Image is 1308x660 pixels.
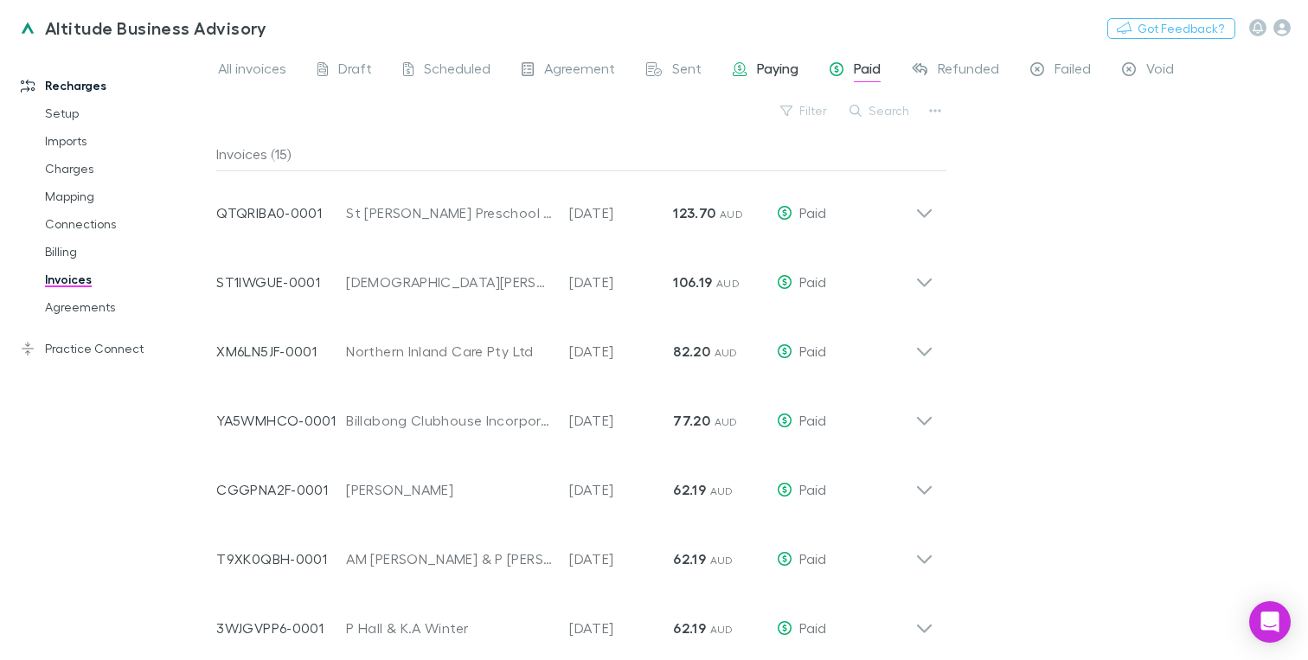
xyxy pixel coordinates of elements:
span: AUD [715,346,738,359]
span: Sent [672,60,702,82]
p: [DATE] [569,272,673,292]
img: Altitude Business Advisory's Logo [17,17,38,38]
p: [DATE] [569,410,673,431]
strong: 123.70 [673,204,715,221]
a: Agreements [28,293,213,321]
div: CGGPNA2F-0001[PERSON_NAME][DATE]62.19 AUDPaid [202,448,947,517]
div: Northern Inland Care Pty Ltd [346,341,552,362]
span: Paid [799,619,826,636]
span: Paid [799,343,826,359]
span: AUD [710,554,734,567]
a: Practice Connect [3,335,213,362]
span: Paid [799,412,826,428]
a: Charges [28,155,213,183]
div: YA5WMHCO-0001Billabong Clubhouse Incorporated[DATE]77.20 AUDPaid [202,379,947,448]
span: All invoices [218,60,286,82]
strong: 62.19 [673,481,706,498]
div: QTQRIBA0-0001St [PERSON_NAME] Preschool Limited[DATE]123.70 AUDPaid [202,171,947,240]
a: Altitude Business Advisory [7,7,278,48]
span: AUD [716,277,740,290]
span: Refunded [938,60,999,82]
strong: 62.19 [673,550,706,567]
span: Agreement [544,60,615,82]
p: 3WJGVPP6-0001 [216,618,346,638]
span: AUD [720,208,743,221]
p: XM6LN5JF-0001 [216,341,346,362]
button: Search [841,100,920,121]
p: ST1IWGUE-0001 [216,272,346,292]
div: XM6LN5JF-0001Northern Inland Care Pty Ltd[DATE]82.20 AUDPaid [202,310,947,379]
span: Failed [1055,60,1091,82]
p: [DATE] [569,618,673,638]
p: YA5WMHCO-0001 [216,410,346,431]
strong: 77.20 [673,412,710,429]
strong: 106.19 [673,273,712,291]
p: [DATE] [569,479,673,500]
span: Paying [757,60,798,82]
a: Invoices [28,266,213,293]
div: AM [PERSON_NAME] & P [PERSON_NAME] [346,548,552,569]
p: QTQRIBA0-0001 [216,202,346,223]
button: Got Feedback? [1107,18,1235,39]
strong: 82.20 [673,343,710,360]
strong: 62.19 [673,619,706,637]
a: Connections [28,210,213,238]
span: AUD [710,623,734,636]
span: Void [1146,60,1174,82]
div: ST1IWGUE-0001[DEMOGRAPHIC_DATA][PERSON_NAME][DATE]106.19 AUDPaid [202,240,947,310]
div: [DEMOGRAPHIC_DATA][PERSON_NAME] [346,272,552,292]
div: 3WJGVPP6-0001P Hall & K.A Winter[DATE]62.19 AUDPaid [202,586,947,656]
span: Scheduled [424,60,490,82]
p: CGGPNA2F-0001 [216,479,346,500]
div: P Hall & K.A Winter [346,618,552,638]
span: Paid [799,204,826,221]
span: Paid [799,481,826,497]
button: Filter [772,100,837,121]
div: [PERSON_NAME] [346,479,552,500]
div: St [PERSON_NAME] Preschool Limited [346,202,552,223]
p: [DATE] [569,341,673,362]
a: Mapping [28,183,213,210]
span: AUD [715,415,738,428]
a: Billing [28,238,213,266]
span: Draft [338,60,372,82]
span: Paid [799,273,826,290]
p: [DATE] [569,548,673,569]
span: Paid [799,550,826,567]
span: AUD [710,484,734,497]
div: Open Intercom Messenger [1249,601,1291,643]
a: Imports [28,127,213,155]
div: T9XK0QBH-0001AM [PERSON_NAME] & P [PERSON_NAME][DATE]62.19 AUDPaid [202,517,947,586]
h3: Altitude Business Advisory [45,17,267,38]
a: Setup [28,99,213,127]
div: Billabong Clubhouse Incorporated [346,410,552,431]
p: [DATE] [569,202,673,223]
p: T9XK0QBH-0001 [216,548,346,569]
a: Recharges [3,72,213,99]
span: Paid [854,60,881,82]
